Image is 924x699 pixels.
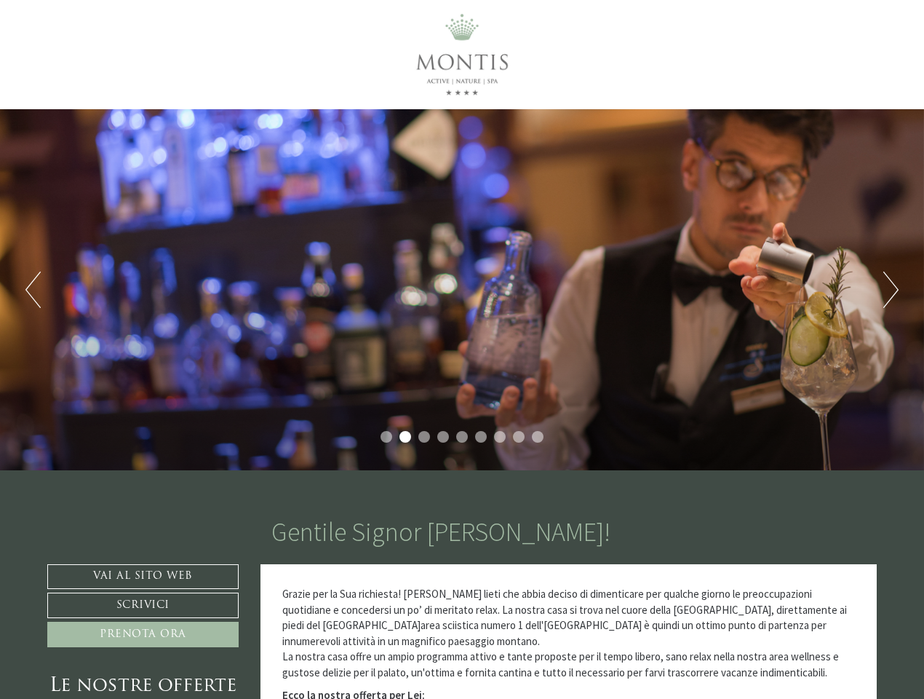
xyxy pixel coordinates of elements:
[47,564,239,589] a: Vai al sito web
[22,68,193,77] small: 05:50
[47,622,239,647] a: Prenota ora
[47,593,239,618] a: Scrivici
[22,42,193,52] div: Montis – Active Nature Spa
[11,39,200,80] div: Buon giorno, come possiamo aiutarla?
[494,384,574,409] button: Invia
[25,272,41,308] button: Previous
[271,518,610,547] h1: Gentile Signor [PERSON_NAME]!
[282,586,856,680] p: Grazie per la Sua richiesta! [PERSON_NAME] lieti che abbia deciso di dimenticare per qualche gior...
[883,272,899,308] button: Next
[263,11,311,34] div: [DATE]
